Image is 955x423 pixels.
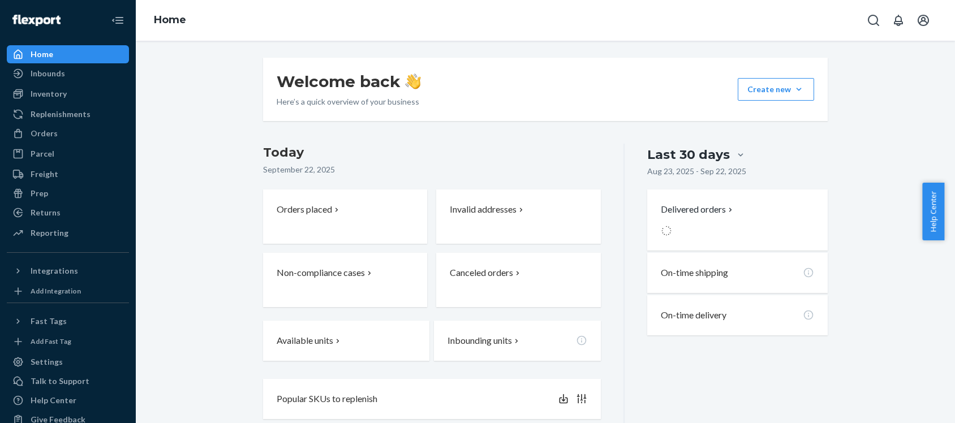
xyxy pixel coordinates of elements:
button: Open Search Box [862,9,885,32]
a: Talk to Support [7,372,129,390]
a: Parcel [7,145,129,163]
p: Orders placed [277,203,332,216]
a: Add Fast Tag [7,335,129,348]
div: Add Fast Tag [31,336,71,346]
div: Returns [31,207,61,218]
p: Canceled orders [450,266,513,279]
button: Close Navigation [106,9,129,32]
a: Reporting [7,224,129,242]
div: Orders [31,128,58,139]
button: Delivered orders [661,203,735,216]
button: Canceled orders [436,253,600,307]
button: Open notifications [887,9,910,32]
p: Inbounding units [448,334,512,347]
button: Invalid addresses [436,189,600,244]
ol: breadcrumbs [145,4,195,37]
p: September 22, 2025 [263,164,601,175]
button: Integrations [7,262,129,280]
p: Popular SKUs to replenish [277,392,377,405]
h1: Welcome back [277,71,421,92]
div: Integrations [31,265,78,277]
a: Help Center [7,391,129,409]
a: Settings [7,353,129,371]
p: Available units [277,334,333,347]
img: Flexport logo [12,15,61,26]
a: Replenishments [7,105,129,123]
div: Parcel [31,148,54,159]
img: hand-wave emoji [405,74,421,89]
button: Open account menu [912,9,935,32]
h3: Today [263,144,601,162]
a: Returns [7,204,129,222]
a: Add Integration [7,284,129,298]
p: On-time shipping [661,266,728,279]
button: Fast Tags [7,312,129,330]
a: Freight [7,165,129,183]
a: Prep [7,184,129,202]
div: Freight [31,169,58,180]
p: Here’s a quick overview of your business [277,96,421,107]
button: Help Center [922,183,944,240]
p: Aug 23, 2025 - Sep 22, 2025 [647,166,746,177]
a: Home [154,14,186,26]
div: Fast Tags [31,316,67,327]
button: Non-compliance cases [263,253,427,307]
a: Inbounds [7,64,129,83]
div: Settings [31,356,63,368]
a: Home [7,45,129,63]
div: Add Integration [31,286,81,296]
a: Orders [7,124,129,143]
div: Replenishments [31,109,91,120]
p: Non-compliance cases [277,266,365,279]
div: Help Center [31,395,76,406]
a: Inventory [7,85,129,103]
div: Reporting [31,227,68,239]
div: Prep [31,188,48,199]
button: Create new [738,78,814,101]
div: Home [31,49,53,60]
div: Last 30 days [647,146,730,163]
button: Inbounding units [434,321,600,361]
div: Inventory [31,88,67,100]
p: Invalid addresses [450,203,517,216]
div: Inbounds [31,68,65,79]
div: Talk to Support [31,375,89,387]
button: Orders placed [263,189,427,244]
button: Available units [263,321,429,361]
p: On-time delivery [661,309,726,322]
